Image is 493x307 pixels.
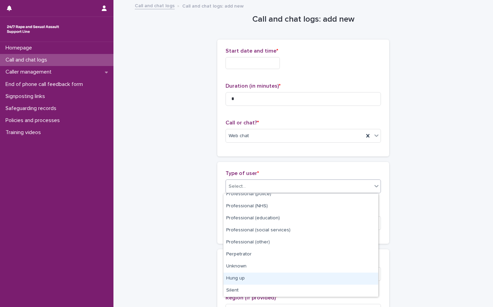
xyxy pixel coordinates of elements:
h1: Call and chat logs: add new [217,14,389,24]
p: Caller management [3,69,57,75]
img: rhQMoQhaT3yELyF149Cw [6,22,61,36]
p: Safeguarding records [3,105,62,112]
div: Select... [229,183,246,190]
div: Professional (other) [223,237,378,249]
p: End of phone call feedback form [3,81,88,88]
a: Call and chat logs [135,1,175,9]
p: Call and chat logs: add new [182,2,244,9]
p: Training videos [3,129,46,136]
div: Professional (social services) [223,224,378,237]
div: Perpetrator [223,249,378,261]
span: Region (if provided) [226,295,277,300]
span: Duration (in minutes) [226,83,281,89]
div: Professional (NHS) [223,200,378,212]
span: Type of user [226,171,259,176]
p: Call and chat logs [3,57,53,63]
p: Policies and processes [3,117,65,124]
span: Web chat [229,132,249,140]
p: Signposting links [3,93,51,100]
div: Silent [223,285,378,297]
p: Homepage [3,45,37,51]
div: Professional (police) [223,188,378,200]
div: Hung up [223,273,378,285]
span: Start date and time [226,48,278,54]
span: Call or chat? [226,120,259,125]
div: Professional (education) [223,212,378,224]
div: Unknown [223,261,378,273]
